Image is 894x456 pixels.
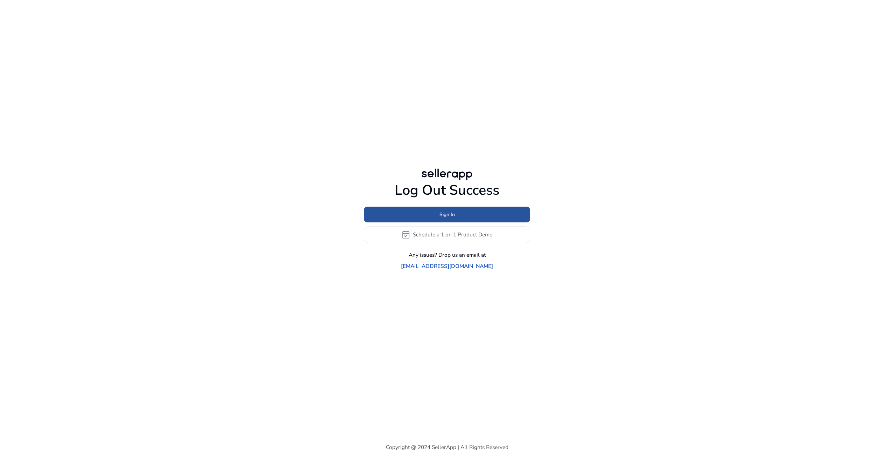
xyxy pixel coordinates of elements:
button: Sign In [364,207,530,222]
button: event_availableSchedule a 1 on 1 Product Demo [364,226,530,243]
p: Any issues? Drop us an email at [409,251,486,259]
a: [EMAIL_ADDRESS][DOMAIN_NAME] [401,262,493,270]
span: event_available [401,230,410,239]
h1: Log Out Success [364,182,530,199]
span: Sign In [439,211,455,218]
